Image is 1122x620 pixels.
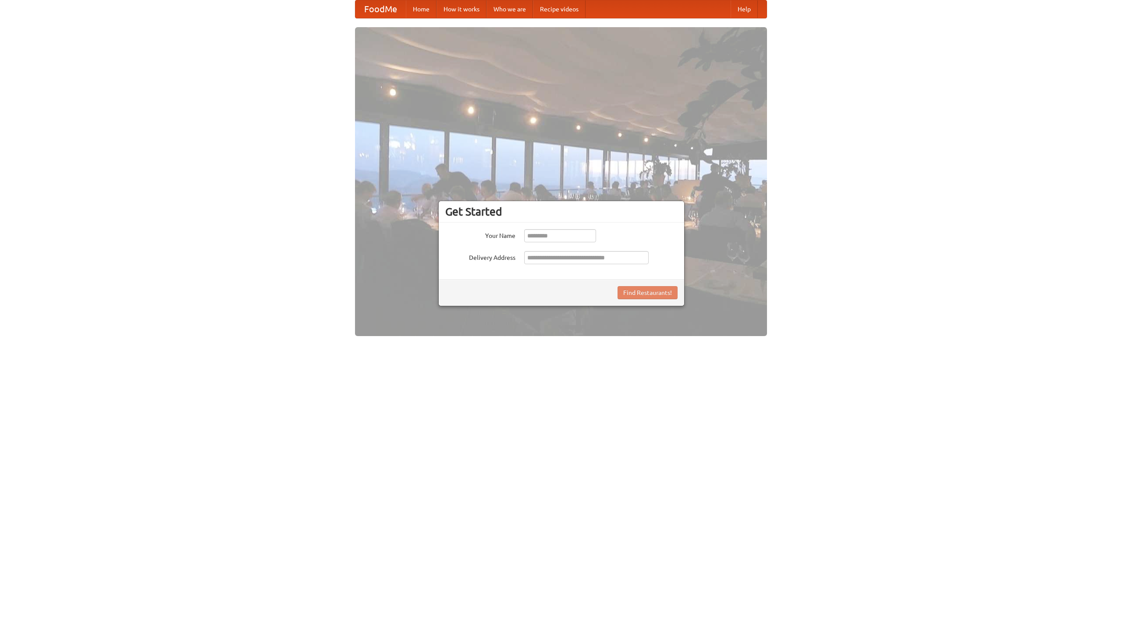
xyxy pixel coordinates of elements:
label: Delivery Address [445,251,515,262]
label: Your Name [445,229,515,240]
a: FoodMe [355,0,406,18]
a: Who we are [486,0,533,18]
a: Home [406,0,437,18]
button: Find Restaurants! [618,286,678,299]
a: Recipe videos [533,0,586,18]
a: How it works [437,0,486,18]
a: Help [731,0,758,18]
h3: Get Started [445,205,678,218]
